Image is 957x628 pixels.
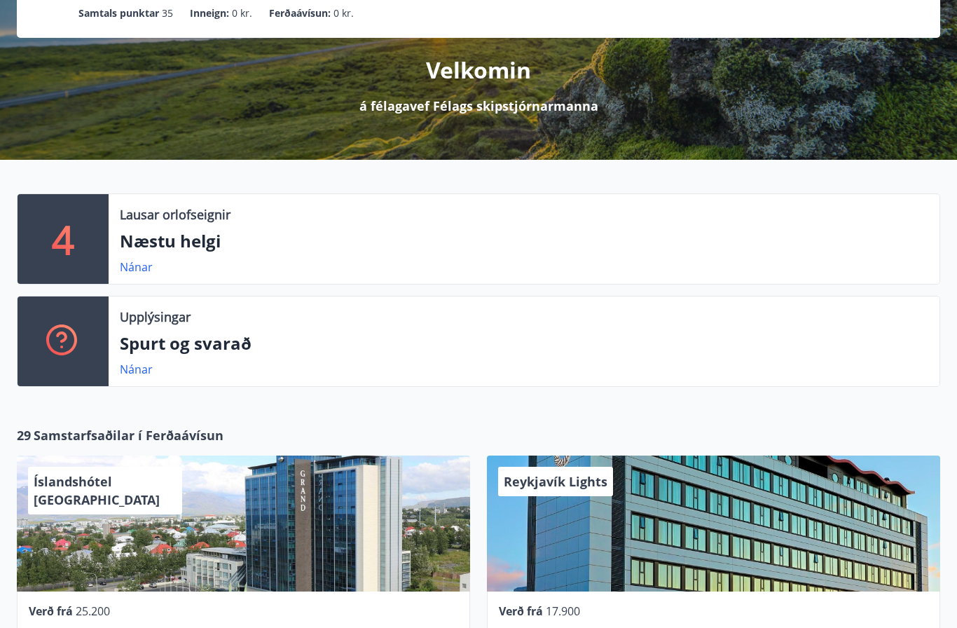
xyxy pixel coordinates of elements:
span: 0 kr. [232,6,252,21]
a: Nánar [120,362,153,377]
span: Reykjavík Lights [504,473,607,490]
a: Nánar [120,259,153,275]
p: Spurt og svarað [120,332,928,355]
span: 35 [162,6,173,21]
p: Velkomin [426,55,531,86]
span: Íslandshótel [GEOGRAPHIC_DATA] [34,473,160,508]
span: Verð frá [29,603,73,619]
p: á félagavef Félags skipstjórnarmanna [359,97,598,115]
span: 0 kr. [333,6,354,21]
p: Lausar orlofseignir [120,205,230,224]
span: 17.900 [546,603,580,619]
p: Inneign : [190,6,229,21]
p: Næstu helgi [120,229,928,253]
p: Ferðaávísun : [269,6,331,21]
span: Verð frá [499,603,543,619]
p: Upplýsingar [120,308,191,326]
p: 4 [52,212,74,266]
p: Samtals punktar [78,6,159,21]
span: Samstarfsaðilar í Ferðaávísun [34,426,223,444]
span: 25.200 [76,603,110,619]
span: 29 [17,426,31,444]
